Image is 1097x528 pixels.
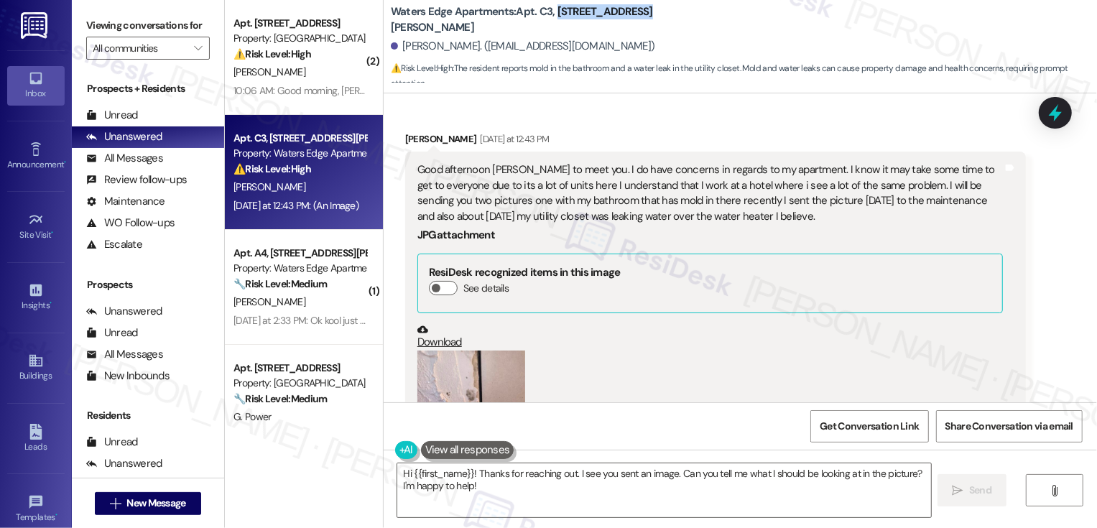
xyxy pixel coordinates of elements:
button: Zoom image [417,351,525,494]
span: : The resident reports mold in the bathroom and a water leak in the utility closet. Mold and wate... [391,61,1097,92]
a: Buildings [7,348,65,387]
div: Property: [GEOGRAPHIC_DATA] [233,31,366,46]
span: Get Conversation Link [820,419,919,434]
div: All Messages [86,347,163,362]
strong: ⚠️ Risk Level: High [233,162,311,175]
a: Insights • [7,278,65,317]
label: See details [463,281,509,296]
div: Maintenance [86,194,165,209]
span: • [64,157,66,167]
strong: ⚠️ Risk Level: High [391,62,453,74]
span: • [55,510,57,520]
button: Get Conversation Link [810,410,928,443]
button: New Message [95,492,201,515]
div: [DATE] at 12:43 PM: (An Image) [233,199,358,212]
div: Unanswered [86,456,162,471]
div: [PERSON_NAME] [405,131,1026,152]
span: G. Power [233,410,271,423]
div: Escalate [86,237,142,252]
i:  [194,42,202,54]
div: New Inbounds [86,369,170,384]
b: Waters Edge Apartments: Apt. C3, [STREET_ADDRESS][PERSON_NAME] [391,4,678,35]
strong: 🔧 Risk Level: Medium [233,277,327,290]
i:  [953,485,963,496]
i:  [1050,485,1060,496]
b: JPG attachment [417,228,495,242]
strong: ⚠️ Risk Level: High [233,47,311,60]
b: ResiDesk recognized items in this image [429,265,621,279]
strong: 🔧 Risk Level: Medium [233,392,327,405]
div: [DATE] at 12:43 PM [476,131,549,147]
span: New Message [126,496,185,511]
div: [DATE] at 2:33 PM: Ok kool just want to know when will I be able to redo my lease? I plan to stay... [233,314,672,327]
i:  [110,498,121,509]
div: Property: [GEOGRAPHIC_DATA] [233,376,366,391]
div: Unread [86,435,138,450]
div: Unanswered [86,129,162,144]
div: Property: Waters Edge Apartments [233,146,366,161]
button: Send [938,474,1007,506]
div: Unread [86,325,138,341]
span: [PERSON_NAME] [233,65,305,78]
div: Unanswered [86,304,162,319]
div: Apt. A4, [STREET_ADDRESS][PERSON_NAME] [233,246,366,261]
div: Residents [72,408,224,423]
input: All communities [93,37,187,60]
div: Unread [86,108,138,123]
a: Site Visit • [7,208,65,246]
button: Share Conversation via email [936,410,1083,443]
a: Download [417,324,1003,349]
div: Apt. [STREET_ADDRESS] [233,361,366,376]
div: Apt. [STREET_ADDRESS] [233,16,366,31]
div: [PERSON_NAME]. ([EMAIL_ADDRESS][DOMAIN_NAME]) [391,39,655,54]
div: Good afternoon [PERSON_NAME] to meet you. I do have concerns in regards to my apartment. I know i... [417,162,1003,224]
span: • [52,228,54,238]
a: Inbox [7,66,65,105]
div: All Messages [86,151,163,166]
div: Prospects [72,277,224,292]
a: Leads [7,420,65,458]
div: Prospects + Residents [72,81,224,96]
span: Share Conversation via email [945,419,1073,434]
span: [PERSON_NAME] [233,295,305,308]
div: Apt. C3, [STREET_ADDRESS][PERSON_NAME] [233,131,366,146]
span: [PERSON_NAME] [233,180,305,193]
div: Property: Waters Edge Apartments [233,261,366,276]
div: WO Follow-ups [86,216,175,231]
span: Send [969,483,991,498]
div: Review follow-ups [86,172,187,187]
textarea: Hi {{first_name}}! Thanks for reaching out. I see you sent an image. Can you tell me what I shoul... [397,463,931,517]
label: Viewing conversations for [86,14,210,37]
img: ResiDesk Logo [21,12,50,39]
span: • [50,298,52,308]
